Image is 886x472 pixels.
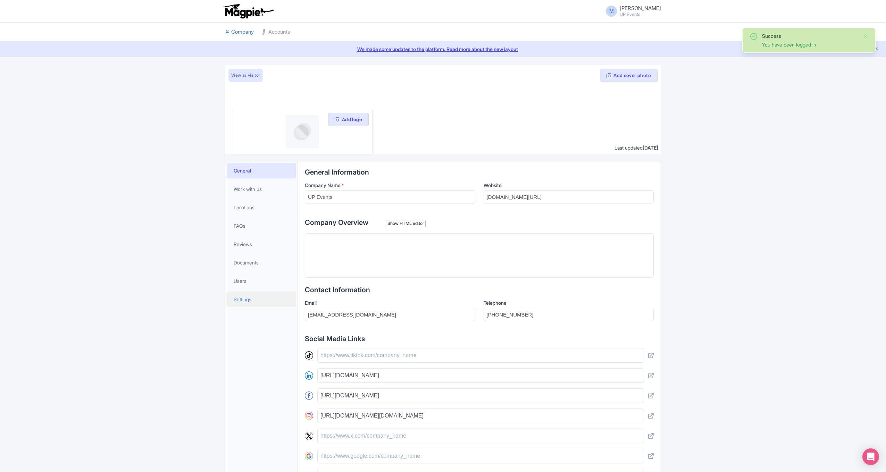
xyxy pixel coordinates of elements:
span: Company Name [305,182,341,188]
input: https://www.instagram.com/company_name [317,408,644,423]
img: tiktok-round-01-ca200c7ba8d03f2cade56905edf8567d.svg [305,351,313,360]
a: Reviews [227,236,296,252]
span: Reviews [234,241,252,248]
a: Work with us [227,181,296,197]
button: Close announcement [874,45,879,53]
div: You have been logged in [762,41,857,48]
img: linkedin-round-01-4bc9326eb20f8e88ec4be7e8773b84b7.svg [305,371,313,380]
a: View as visitor [228,69,263,82]
span: M [606,6,617,17]
img: logo-ab69f6fb50320c5b225c76a69d11143b.png [221,3,275,19]
a: Settings [227,292,296,307]
span: FAQs [234,222,245,229]
img: instagram-round-01-d873700d03cfe9216e9fb2676c2aa726.svg [305,412,313,420]
div: Show HTML editor [386,220,426,227]
button: Add logo [328,113,369,126]
span: Settings [234,296,251,303]
img: profile-logo-d1a8e230fb1b8f12adc913e4f4d7365c.png [286,115,319,148]
input: https://www.google.com/company_name [317,449,644,463]
span: Email [305,300,317,306]
span: General [234,167,251,174]
h2: Contact Information [305,286,654,294]
span: Documents [234,259,259,266]
span: [PERSON_NAME] [620,5,661,11]
h2: General Information [305,168,654,176]
span: [DATE] [643,145,658,151]
a: Accounts [262,23,290,42]
div: Last updated [615,144,658,151]
a: M [PERSON_NAME] UP Events [602,6,661,17]
input: https://www.linkedin.com/company/name [317,368,644,383]
small: UP Events [620,12,661,17]
span: Users [234,277,246,285]
span: Website [484,182,502,188]
a: Company [225,23,254,42]
div: Open Intercom Messenger [862,448,879,465]
button: Close [863,32,868,41]
input: https://www.facebook.com/company_name [317,388,644,403]
div: Success [762,32,857,40]
a: Documents [227,255,296,270]
a: General [227,163,296,178]
span: Locations [234,204,254,211]
button: Add cover photo [600,69,658,82]
span: Telephone [484,300,507,306]
h2: Social Media Links [305,335,654,343]
a: Locations [227,200,296,215]
img: x-round-01-2a040f8114114d748f4f633894d6978b.svg [305,432,313,440]
a: Users [227,273,296,289]
input: https://www.tiktok.com/company_name [317,348,644,363]
a: We made some updates to the platform. Read more about the new layout [4,45,882,53]
a: FAQs [227,218,296,234]
img: facebook-round-01-50ddc191f871d4ecdbe8252d2011563a.svg [305,391,313,400]
span: Work with us [234,185,262,193]
input: https://www.x.com/company_name [317,429,644,443]
span: Company Overview [305,218,368,227]
img: google-round-01-4c7ae292eccd65b64cc32667544fd5c1.svg [305,452,313,460]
